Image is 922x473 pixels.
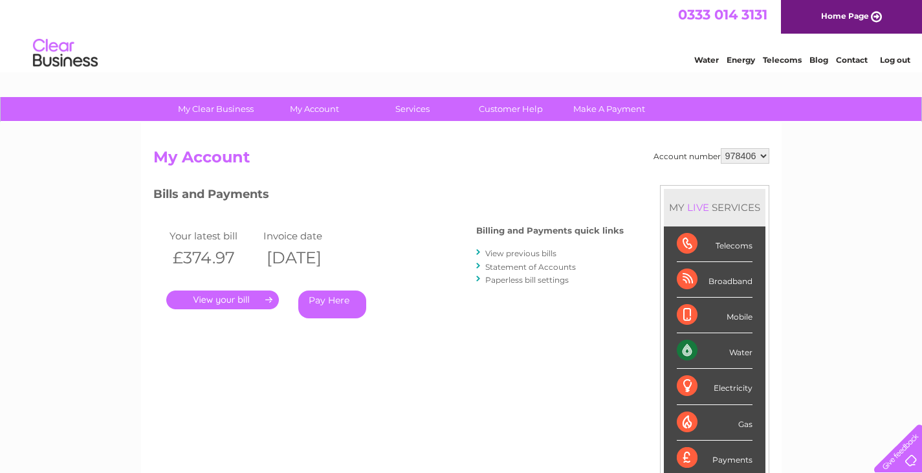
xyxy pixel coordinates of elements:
div: Clear Business is a trading name of Verastar Limited (registered in [GEOGRAPHIC_DATA] No. 3667643... [156,7,767,63]
td: Invoice date [260,227,354,245]
a: . [166,291,279,309]
th: [DATE] [260,245,354,271]
div: Broadband [677,262,752,298]
a: Make A Payment [556,97,663,121]
div: Water [677,333,752,369]
div: LIVE [685,201,712,214]
div: Gas [677,405,752,441]
img: logo.png [32,34,98,73]
a: Telecoms [763,55,802,65]
a: Statement of Accounts [485,262,576,272]
a: Customer Help [457,97,564,121]
h3: Bills and Payments [153,185,624,208]
a: My Clear Business [162,97,269,121]
a: Paperless bill settings [485,275,569,285]
a: Pay Here [298,291,366,318]
a: Contact [836,55,868,65]
a: Services [359,97,466,121]
div: Account number [653,148,769,164]
div: Electricity [677,369,752,404]
a: Log out [880,55,910,65]
a: 0333 014 3131 [678,6,767,23]
h2: My Account [153,148,769,173]
a: View previous bills [485,248,556,258]
div: Mobile [677,298,752,333]
div: MY SERVICES [664,189,765,226]
a: My Account [261,97,368,121]
h4: Billing and Payments quick links [476,226,624,236]
a: Blog [809,55,828,65]
th: £374.97 [166,245,260,271]
td: Your latest bill [166,227,260,245]
a: Water [694,55,719,65]
div: Telecoms [677,226,752,262]
a: Energy [727,55,755,65]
